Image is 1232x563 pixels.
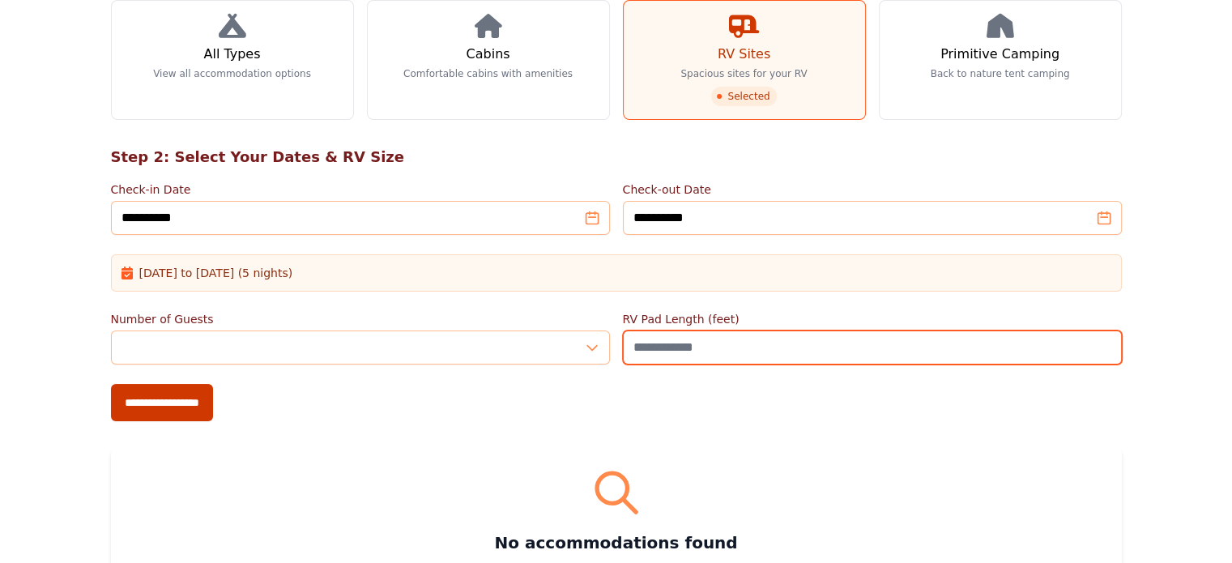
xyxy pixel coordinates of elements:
label: RV Pad Length (feet) [623,311,1122,327]
h3: Cabins [466,45,509,64]
span: Selected [711,87,776,106]
p: Back to nature tent camping [931,67,1070,80]
h2: Step 2: Select Your Dates & RV Size [111,146,1122,168]
label: Check-out Date [623,181,1122,198]
h3: No accommodations found [130,531,1102,554]
p: View all accommodation options [153,67,311,80]
h3: RV Sites [718,45,770,64]
label: Number of Guests [111,311,610,327]
p: Spacious sites for your RV [680,67,807,80]
h3: Primitive Camping [940,45,1059,64]
h3: All Types [203,45,260,64]
p: Comfortable cabins with amenities [403,67,573,80]
span: [DATE] to [DATE] (5 nights) [139,265,293,281]
label: Check-in Date [111,181,610,198]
